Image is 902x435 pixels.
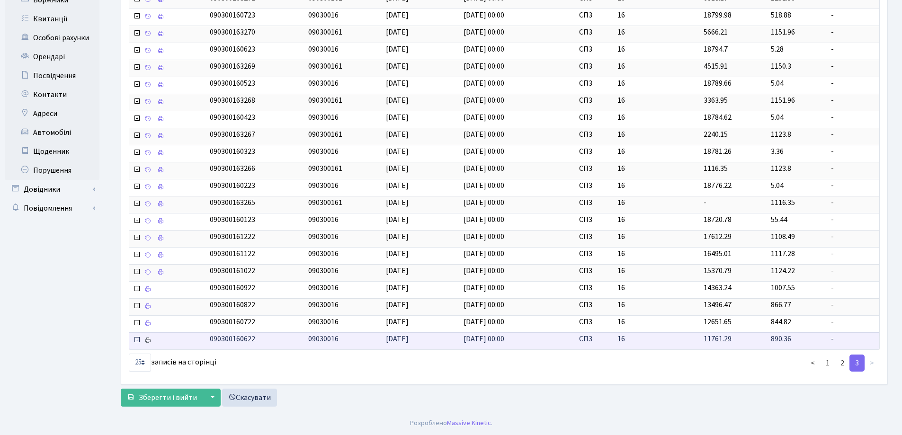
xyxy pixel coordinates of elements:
span: 4515.91 [704,61,728,71]
span: 1108.49 [771,231,795,242]
a: Контакти [5,85,99,104]
span: 5666.21 [704,27,728,37]
span: [DATE] [386,78,409,89]
span: - [831,334,875,345]
span: 16 [617,197,696,208]
span: 16 [617,27,696,38]
span: СП3 [579,231,610,242]
a: Повідомлення [5,199,99,218]
span: [DATE] 00:00 [464,61,504,71]
span: СП3 [579,78,610,89]
span: СП3 [579,163,610,174]
span: 18781.26 [704,146,732,157]
span: СП3 [579,129,610,140]
span: 090300160723 [210,10,255,20]
span: 09030016 [308,334,339,344]
span: 16 [617,78,696,89]
span: 16 [617,112,696,123]
span: 090300161 [308,95,342,106]
a: < [805,355,821,372]
span: [DATE] [386,112,409,123]
span: 090300161 [308,61,342,71]
span: [DATE] 00:00 [464,10,504,20]
span: - [831,180,875,191]
span: - [831,266,875,276]
span: 090300163267 [210,129,255,140]
a: 2 [835,355,850,372]
span: - [704,197,706,208]
span: СП3 [579,146,610,157]
a: Адреси [5,104,99,123]
span: 18799.98 [704,10,732,20]
span: 890.36 [771,334,791,344]
span: [DATE] 00:00 [464,214,504,225]
span: 090300163268 [210,95,255,106]
span: 866.77 [771,300,791,310]
label: записів на сторінці [129,354,216,372]
span: 17612.29 [704,231,732,242]
span: [DATE] [386,27,409,37]
a: Автомобілі [5,123,99,142]
span: СП3 [579,214,610,225]
span: 16 [617,283,696,293]
span: 16 [617,334,696,345]
span: [DATE] [386,197,409,208]
span: - [831,197,875,208]
span: 090300160622 [210,334,255,344]
span: 5.28 [771,44,784,54]
div: Розроблено . [410,418,492,428]
a: Скасувати [222,389,277,407]
span: 16 [617,129,696,140]
span: 3.36 [771,146,784,157]
span: 16495.01 [704,249,732,259]
span: [DATE] [386,44,409,54]
span: [DATE] 00:00 [464,334,504,344]
span: 1123.8 [771,163,791,174]
span: 5.04 [771,112,784,123]
span: 16 [617,249,696,259]
a: Порушення [5,161,99,180]
span: 090300161 [308,129,342,140]
span: 1150.3 [771,61,791,71]
span: 090300163269 [210,61,255,71]
span: 844.82 [771,317,791,327]
span: 16 [617,180,696,191]
a: Щоденник [5,142,99,161]
span: СП3 [579,95,610,106]
span: СП3 [579,249,610,259]
span: [DATE] [386,61,409,71]
span: [DATE] 00:00 [464,283,504,293]
span: [DATE] [386,95,409,106]
span: [DATE] [386,317,409,327]
span: 5.04 [771,180,784,191]
span: СП3 [579,112,610,123]
span: [DATE] 00:00 [464,231,504,242]
span: 55.44 [771,214,787,225]
span: [DATE] 00:00 [464,197,504,208]
span: - [831,249,875,259]
span: 090300160922 [210,283,255,293]
span: 14363.24 [704,283,732,293]
span: 16 [617,95,696,106]
span: 1124.22 [771,266,795,276]
span: [DATE] [386,283,409,293]
span: 090300160623 [210,44,255,54]
span: - [831,61,875,72]
a: Посвідчення [5,66,99,85]
span: 16 [617,163,696,174]
span: 16 [617,231,696,242]
span: 090300161 [308,27,342,37]
span: 090300160523 [210,78,255,89]
span: - [831,78,875,89]
span: 090300160123 [210,214,255,225]
span: - [831,129,875,140]
span: 09030016 [308,283,339,293]
span: - [831,112,875,123]
span: 090300161022 [210,266,255,276]
span: 09030016 [308,266,339,276]
span: 09030016 [308,249,339,259]
span: 090300163265 [210,197,255,208]
a: 3 [849,355,865,372]
span: СП3 [579,27,610,38]
span: [DATE] 00:00 [464,249,504,259]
